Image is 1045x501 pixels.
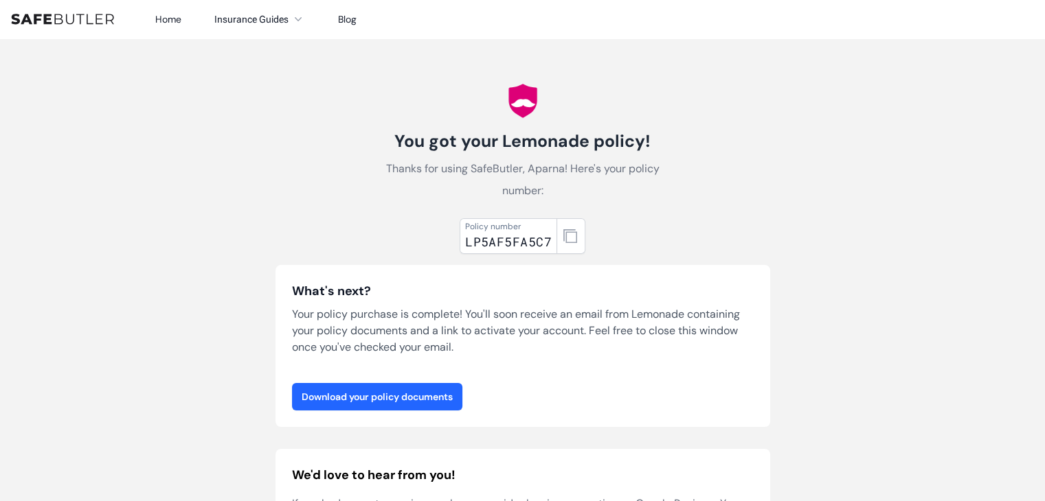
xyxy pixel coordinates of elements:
a: Home [155,13,181,25]
button: Insurance Guides [214,11,305,27]
p: Your policy purchase is complete! You'll soon receive an email from Lemonade containing your poli... [292,306,754,356]
div: Policy number [465,221,552,232]
img: SafeButler Text Logo [11,14,114,25]
p: Thanks for using SafeButler, Aparna! Here's your policy number: [369,158,677,202]
a: Blog [338,13,357,25]
a: Download your policy documents [292,383,462,410]
h2: We'd love to hear from you! [292,465,754,485]
div: LP5AF5FA5C7 [465,232,552,251]
h3: What's next? [292,281,754,301]
h1: You got your Lemonade policy! [369,130,677,152]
